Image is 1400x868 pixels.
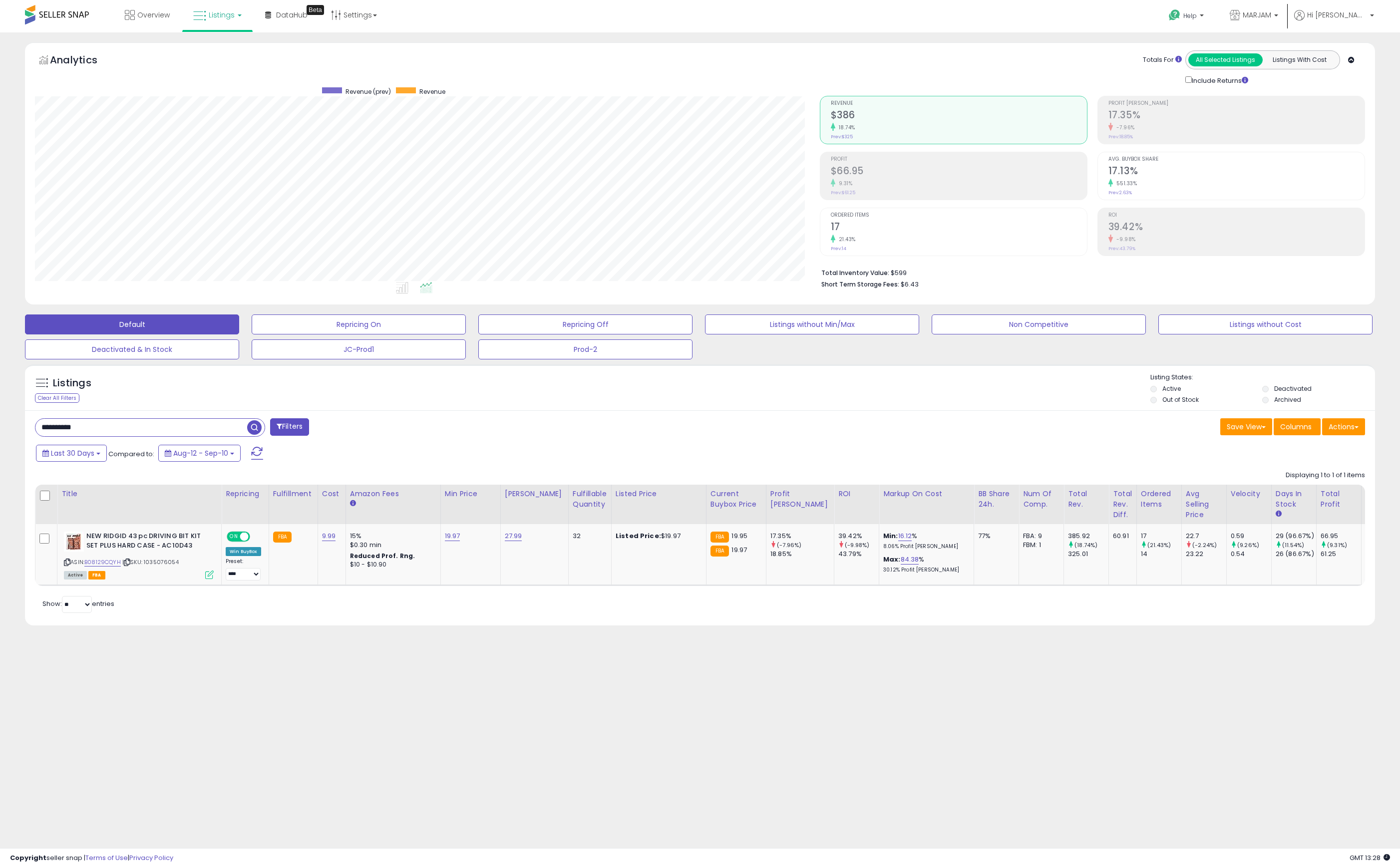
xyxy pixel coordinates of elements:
[1162,384,1181,393] label: Active
[1183,11,1197,20] span: Help
[273,489,314,499] div: Fulfillment
[252,339,466,359] button: JC-Prod1
[731,531,747,541] span: 19.95
[831,221,1087,235] h2: 17
[1186,550,1226,559] div: 23.22
[478,339,693,359] button: Prod-2
[1108,134,1133,140] small: Prev: 18.85%
[61,489,217,499] div: Title
[731,545,747,555] span: 19.97
[616,489,702,499] div: Listed Price
[770,532,834,541] div: 17.35%
[835,180,853,187] small: 9.31%
[64,532,84,552] img: 51wPTzuRqTL._SL40_.jpg
[36,445,107,462] button: Last 30 Days
[1068,489,1104,510] div: Total Rev.
[505,489,564,499] div: [PERSON_NAME]
[932,314,1146,334] button: Non Competitive
[276,10,308,20] span: DataHub
[831,109,1087,123] h2: $386
[1068,550,1108,559] div: 325.01
[573,489,607,510] div: Fulfillable Quantity
[226,489,265,499] div: Repricing
[1113,180,1137,187] small: 551.33%
[831,157,1087,162] span: Profit
[350,532,433,541] div: 15%
[50,53,117,69] h5: Analytics
[1322,418,1365,435] button: Actions
[978,532,1011,541] div: 77%
[710,489,762,510] div: Current Buybox Price
[51,448,94,458] span: Last 30 Days
[350,541,433,550] div: $0.30 min
[322,531,336,541] a: 9.99
[350,552,415,560] b: Reduced Prof. Rng.
[770,489,830,510] div: Profit [PERSON_NAME]
[1023,541,1056,550] div: FBM: 1
[1023,532,1056,541] div: FBA: 9
[883,543,966,550] p: 8.06% Profit [PERSON_NAME]
[1321,489,1357,510] div: Total Profit
[1143,55,1182,65] div: Totals For
[831,101,1087,106] span: Revenue
[1108,213,1365,218] span: ROI
[1276,489,1312,510] div: Days In Stock
[53,376,91,390] h5: Listings
[1286,471,1365,480] div: Displaying 1 to 1 of 1 items
[1141,489,1177,510] div: Ordered Items
[1192,541,1217,549] small: (-2.24%)
[108,449,154,459] span: Compared to:
[1294,10,1374,32] a: Hi [PERSON_NAME]
[1108,246,1135,252] small: Prev: 43.79%
[616,532,699,541] div: $19.97
[1231,489,1267,499] div: Velocity
[838,550,879,559] div: 43.79%
[898,531,912,541] a: 16.12
[1274,384,1312,393] label: Deactivated
[1108,165,1365,179] h2: 17.13%
[883,555,901,564] b: Max:
[835,236,856,243] small: 21.43%
[1141,550,1181,559] div: 14
[1276,510,1282,519] small: Days In Stock.
[249,533,265,541] span: OFF
[346,87,391,96] span: Revenue (prev)
[831,213,1087,218] span: Ordered Items
[505,531,522,541] a: 27.99
[1276,550,1316,559] div: 26 (86.67%)
[831,246,846,252] small: Prev: 14
[1188,53,1263,66] button: All Selected Listings
[1231,532,1271,541] div: 0.59
[883,532,966,550] div: %
[1108,109,1365,123] h2: 17.35%
[25,339,239,359] button: Deactivated & In Stock
[831,165,1087,179] h2: $66.95
[1243,10,1271,20] span: MARJAM
[273,532,292,543] small: FBA
[64,532,214,578] div: ASIN:
[350,489,436,499] div: Amazon Fees
[1274,418,1321,435] button: Columns
[1168,9,1181,21] i: Get Help
[845,541,869,549] small: (-9.98%)
[821,266,1358,278] li: $599
[1321,550,1361,559] div: 61.25
[122,558,179,566] span: | SKU: 1035076054
[1161,1,1214,32] a: Help
[978,489,1015,510] div: BB Share 24h.
[209,10,235,20] span: Listings
[1282,541,1304,549] small: (11.54%)
[1141,532,1181,541] div: 17
[831,190,855,196] small: Prev: $61.25
[838,532,879,541] div: 39.42%
[419,87,445,96] span: Revenue
[84,558,121,567] a: B08129CQYH
[42,599,114,608] span: Show: entries
[1147,541,1171,549] small: (21.43%)
[883,531,898,541] b: Min:
[1327,541,1347,549] small: (9.31%)
[883,555,966,574] div: %
[1307,10,1367,20] span: Hi [PERSON_NAME]
[1113,489,1132,520] div: Total Rev. Diff.
[1178,74,1260,86] div: Include Returns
